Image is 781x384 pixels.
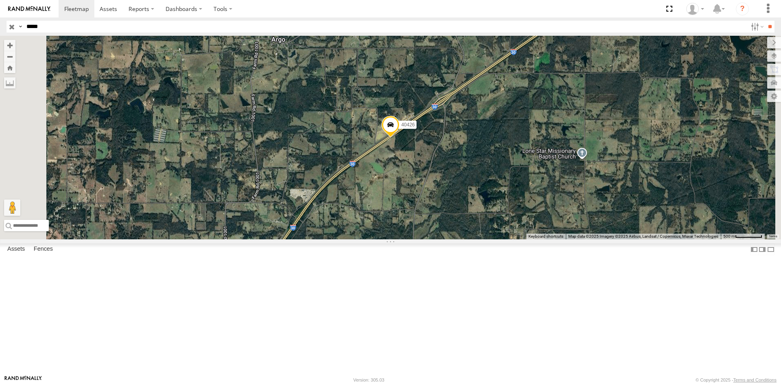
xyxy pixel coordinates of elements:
a: Visit our Website [4,376,42,384]
button: Zoom out [4,51,15,62]
div: Carlos Ortiz [683,3,707,15]
a: Terms [769,235,777,238]
div: Version: 305.03 [353,377,384,382]
label: Dock Summary Table to the Right [758,243,766,255]
a: Terms and Conditions [733,377,777,382]
label: Measure [4,77,15,89]
label: Search Query [17,21,24,33]
i: ? [736,2,749,15]
label: Fences [30,244,57,255]
button: Map Scale: 500 m per 63 pixels [721,234,765,239]
button: Zoom in [4,40,15,51]
span: Map data ©2025 Imagery ©2025 Airbus, Landsat / Copernicus, Maxar Technologies [568,234,718,239]
label: Hide Summary Table [767,243,775,255]
label: Search Filter Options [748,21,765,33]
label: Map Settings [767,91,781,102]
div: © Copyright 2025 - [696,377,777,382]
span: 40426 [401,121,414,127]
button: Keyboard shortcuts [528,234,563,239]
span: 500 m [723,234,735,239]
label: Dock Summary Table to the Left [750,243,758,255]
label: Assets [3,244,29,255]
img: rand-logo.svg [8,6,50,12]
button: Drag Pegman onto the map to open Street View [4,200,20,216]
button: Zoom Home [4,62,15,73]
